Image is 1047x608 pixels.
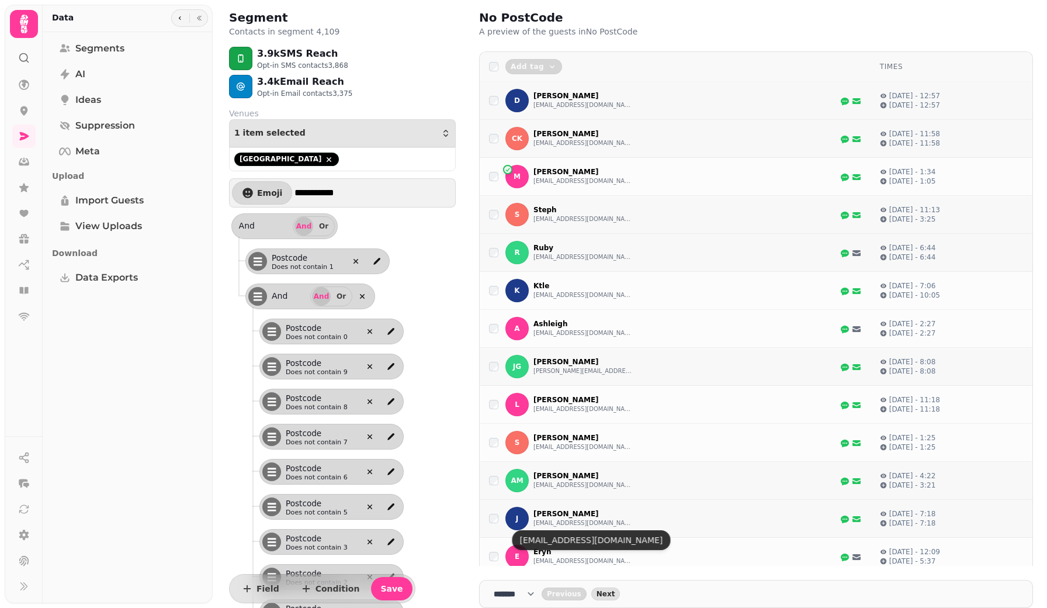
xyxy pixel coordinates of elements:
[381,498,401,516] button: edit
[533,215,633,224] button: [EMAIL_ADDRESS][DOMAIN_NAME]
[889,405,940,414] p: [DATE] - 11:18
[889,129,940,139] p: [DATE] - 11:58
[514,248,519,257] span: R
[52,63,203,86] a: AI
[286,498,356,509] span: Postcode
[514,172,521,181] span: M
[229,26,339,37] p: Contacts in segment 4,109
[381,533,401,551] button: edit
[381,322,401,341] button: edit
[286,369,356,375] span: Does not contain 9
[514,96,520,105] span: D
[360,497,380,517] button: remove
[889,167,936,177] p: [DATE] - 1:34
[360,567,380,587] button: remove
[286,427,356,439] span: Postcode
[533,291,633,300] button: [EMAIL_ADDRESS][DOMAIN_NAME]
[889,329,936,338] p: [DATE] - 2:27
[889,177,936,186] p: [DATE] - 1:05
[533,319,633,329] p: Ashleigh
[889,547,940,557] p: [DATE] - 12:09
[75,42,124,56] span: Segments
[512,530,671,550] div: [EMAIL_ADDRESS][DOMAIN_NAME]
[591,588,620,600] button: next
[52,37,203,60] a: Segments
[75,144,100,158] span: Meta
[533,367,633,376] button: [PERSON_NAME][EMAIL_ADDRESS][DOMAIN_NAME]
[229,108,456,119] label: Venues
[533,405,633,414] button: [EMAIL_ADDRESS][DOMAIN_NAME]
[889,519,936,528] p: [DATE] - 7:18
[515,400,519,409] span: L
[312,287,331,306] button: And
[889,253,936,262] p: [DATE] - 6:44
[512,134,522,143] span: CK
[360,462,380,482] button: remove
[547,590,581,597] span: Previous
[533,433,633,443] p: [PERSON_NAME]
[337,293,346,300] span: Or
[533,443,633,452] button: [EMAIL_ADDRESS][DOMAIN_NAME]
[533,557,633,566] button: [EMAIL_ADDRESS][DOMAIN_NAME]
[889,205,940,215] p: [DATE] - 11:13
[381,392,401,411] button: edit
[533,139,633,148] button: [EMAIL_ADDRESS][DOMAIN_NAME]
[889,367,936,376] p: [DATE] - 8:08
[360,392,380,412] button: remove
[515,552,519,561] span: E
[381,427,401,446] button: edit
[381,462,401,481] button: edit
[286,544,356,551] span: Does not contain 3
[533,177,633,186] button: [EMAIL_ADDRESS][DOMAIN_NAME]
[332,287,351,306] button: Or
[889,509,936,519] p: [DATE] - 7:18
[52,12,74,23] h2: Data
[533,509,633,519] p: [PERSON_NAME]
[889,281,936,291] p: [DATE] - 7:06
[299,223,308,230] span: And
[352,286,372,306] button: remove
[317,293,326,300] span: And
[257,89,352,98] p: Opt-in Email contacts 3,375
[286,439,356,445] span: Does not contain 7
[286,462,356,474] span: Postcode
[479,26,778,37] p: A preview of the guests in No PostCode
[239,220,255,232] span: and
[371,577,412,600] button: Save
[75,219,142,233] span: View Uploads
[257,47,348,61] p: 3.9k SMS Reach
[889,291,940,300] p: [DATE] - 10:05
[533,205,633,215] p: Steph
[232,577,289,600] button: Field
[286,392,356,404] span: Postcode
[257,61,348,70] p: Opt-in SMS contacts 3,868
[889,433,936,443] p: [DATE] - 1:25
[286,474,356,481] span: Does not contain 6
[380,585,403,593] span: Save
[52,114,203,137] a: Suppression
[479,9,703,26] h2: No PostCode
[381,568,401,586] button: edit
[889,395,940,405] p: [DATE] - 11:18
[514,286,519,295] span: K
[533,329,633,338] button: [EMAIL_ADDRESS][DOMAIN_NAME]
[533,167,633,177] p: [PERSON_NAME]
[234,153,339,166] div: [GEOGRAPHIC_DATA]
[75,119,135,133] span: Suppression
[889,243,936,253] p: [DATE] - 6:44
[75,93,101,107] span: Ideas
[52,215,203,238] a: View Uploads
[381,357,401,376] button: edit
[75,194,144,208] span: Import Guests
[889,319,936,329] p: [DATE] - 2:27
[286,357,356,369] span: Postcode
[511,476,523,485] span: AM
[889,557,936,566] p: [DATE] - 5:37
[889,101,940,110] p: [DATE] - 12:57
[291,577,369,600] button: Condition
[316,585,360,593] span: Condition
[229,9,339,26] h2: Segment
[360,322,380,341] button: remove
[533,519,633,528] button: [EMAIL_ADDRESS][DOMAIN_NAME]
[232,181,292,205] button: Emoji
